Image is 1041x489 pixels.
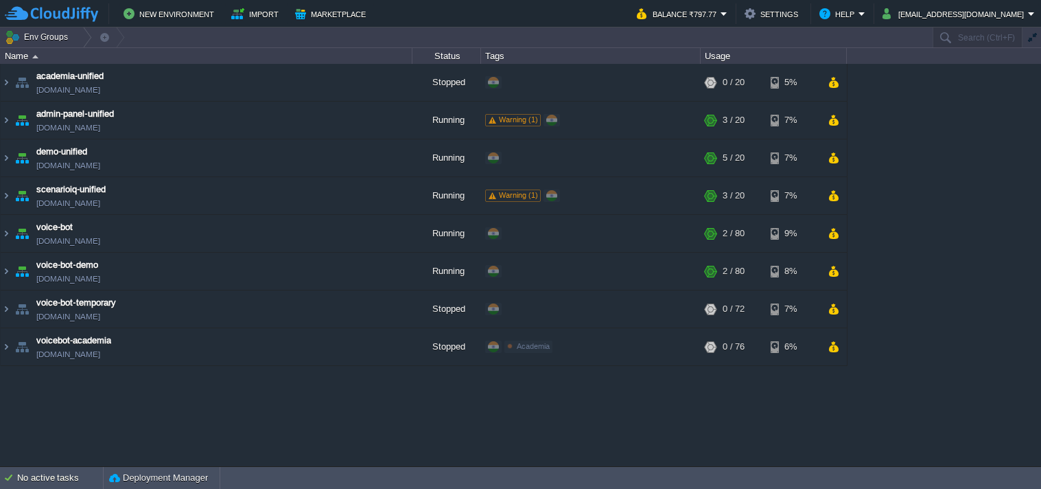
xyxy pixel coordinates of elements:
[771,64,815,101] div: 5%
[771,253,815,290] div: 8%
[771,291,815,328] div: 7%
[637,5,721,22] button: Balance ₹797.77
[482,48,700,64] div: Tags
[12,215,32,252] img: AMDAwAAAACH5BAEAAAAALAAAAAABAAEAAAICRAEAOw==
[745,5,802,22] button: Settings
[723,215,745,252] div: 2 / 80
[12,139,32,177] img: AMDAwAAAACH5BAEAAAAALAAAAAABAAEAAAICRAEAOw==
[819,5,858,22] button: Help
[36,220,73,234] a: voice-bot
[12,328,32,365] img: AMDAwAAAACH5BAEAAAAALAAAAAABAAEAAAICRAEAOw==
[36,83,100,97] a: [DOMAIN_NAME]
[1,64,12,101] img: AMDAwAAAACH5BAEAAAAALAAAAAABAAEAAAICRAEAOw==
[36,296,116,310] a: voice-bot-temporary
[17,467,103,489] div: No active tasks
[231,5,283,22] button: Import
[499,191,538,199] span: Warning (1)
[295,5,370,22] button: Marketplace
[36,183,106,196] a: scenarioiq-unified
[771,215,815,252] div: 9%
[412,291,481,328] div: Stopped
[412,177,481,214] div: Running
[771,177,815,214] div: 7%
[12,102,32,139] img: AMDAwAAAACH5BAEAAAAALAAAAAABAAEAAAICRAEAOw==
[36,145,87,159] a: demo-unified
[36,121,100,135] a: [DOMAIN_NAME]
[413,48,480,64] div: Status
[412,253,481,290] div: Running
[723,102,745,139] div: 3 / 20
[32,55,38,58] img: AMDAwAAAACH5BAEAAAAALAAAAAABAAEAAAICRAEAOw==
[771,102,815,139] div: 7%
[723,64,745,101] div: 0 / 20
[36,69,104,83] a: academia-unified
[1,253,12,290] img: AMDAwAAAACH5BAEAAAAALAAAAAABAAEAAAICRAEAOw==
[5,5,98,23] img: CloudJiffy
[723,291,745,328] div: 0 / 72
[412,102,481,139] div: Running
[36,310,100,323] a: [DOMAIN_NAME]
[1,291,12,328] img: AMDAwAAAACH5BAEAAAAALAAAAAABAAEAAAICRAEAOw==
[882,5,1028,22] button: [EMAIL_ADDRESS][DOMAIN_NAME]
[1,215,12,252] img: AMDAwAAAACH5BAEAAAAALAAAAAABAAEAAAICRAEAOw==
[1,48,412,64] div: Name
[723,328,745,365] div: 0 / 76
[36,272,100,286] a: [DOMAIN_NAME]
[124,5,218,22] button: New Environment
[36,258,98,272] a: voice-bot-demo
[723,139,745,177] div: 5 / 20
[517,342,550,350] span: Academia
[109,471,208,485] button: Deployment Manager
[412,64,481,101] div: Stopped
[12,291,32,328] img: AMDAwAAAACH5BAEAAAAALAAAAAABAAEAAAICRAEAOw==
[5,27,73,47] button: Env Groups
[1,102,12,139] img: AMDAwAAAACH5BAEAAAAALAAAAAABAAEAAAICRAEAOw==
[36,234,100,248] a: [DOMAIN_NAME]
[1,328,12,365] img: AMDAwAAAACH5BAEAAAAALAAAAAABAAEAAAICRAEAOw==
[1,177,12,214] img: AMDAwAAAACH5BAEAAAAALAAAAAABAAEAAAICRAEAOw==
[36,334,111,348] a: voicebot-academia
[36,159,100,172] a: [DOMAIN_NAME]
[412,139,481,177] div: Running
[412,215,481,252] div: Running
[12,177,32,214] img: AMDAwAAAACH5BAEAAAAALAAAAAABAAEAAAICRAEAOw==
[412,328,481,365] div: Stopped
[499,115,538,124] span: Warning (1)
[771,139,815,177] div: 7%
[36,107,114,121] a: admin-panel-unified
[12,64,32,101] img: AMDAwAAAACH5BAEAAAAALAAAAAABAAEAAAICRAEAOw==
[12,253,32,290] img: AMDAwAAAACH5BAEAAAAALAAAAAABAAEAAAICRAEAOw==
[771,328,815,365] div: 6%
[36,196,100,210] a: [DOMAIN_NAME]
[723,177,745,214] div: 3 / 20
[36,348,100,361] a: [DOMAIN_NAME]
[701,48,846,64] div: Usage
[1,139,12,177] img: AMDAwAAAACH5BAEAAAAALAAAAAABAAEAAAICRAEAOw==
[983,434,1027,475] iframe: chat widget
[723,253,745,290] div: 2 / 80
